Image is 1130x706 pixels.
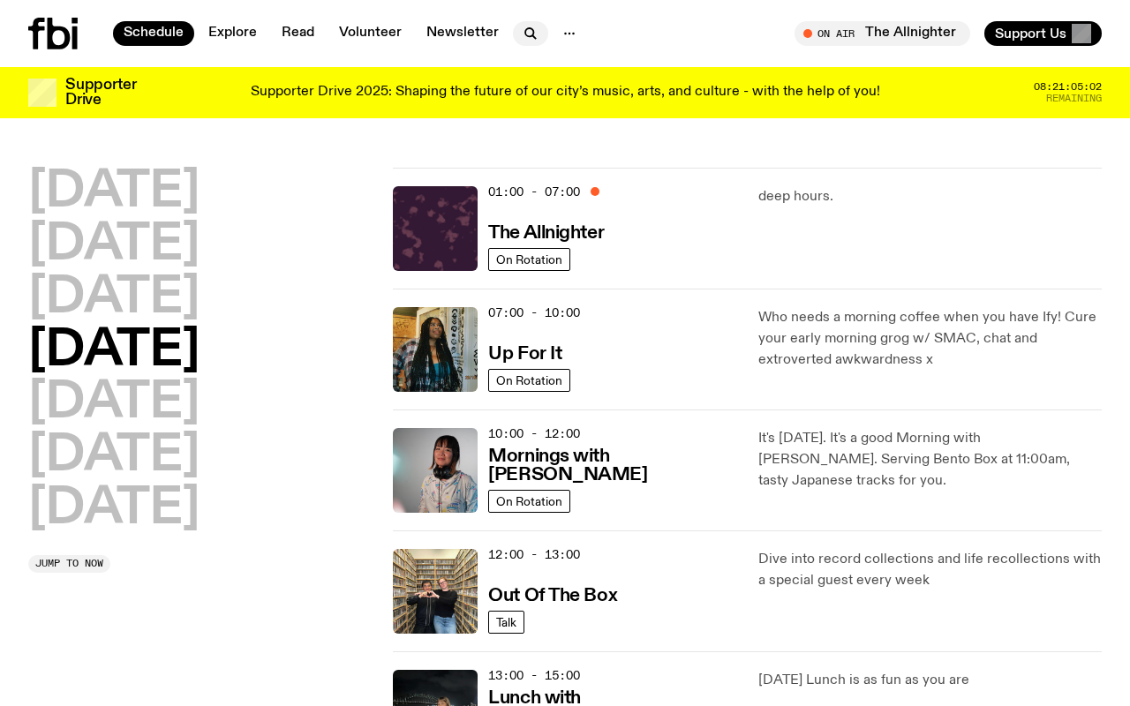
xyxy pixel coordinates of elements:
[488,490,570,513] a: On Rotation
[496,252,562,266] span: On Rotation
[28,327,200,376] button: [DATE]
[496,494,562,507] span: On Rotation
[271,21,325,46] a: Read
[393,307,478,392] img: Ify - a Brown Skin girl with black braided twists, looking up to the side with her tongue stickin...
[28,555,110,573] button: Jump to now
[758,428,1102,492] p: It's [DATE]. It's a good Morning with [PERSON_NAME]. Serving Bento Box at 11:00am, tasty Japanese...
[488,611,524,634] a: Talk
[1046,94,1102,103] span: Remaining
[795,21,970,46] button: On AirThe Allnighter
[488,184,580,200] span: 01:00 - 07:00
[496,373,562,387] span: On Rotation
[758,186,1102,207] p: deep hours.
[488,221,604,243] a: The Allnighter
[28,274,200,323] button: [DATE]
[416,21,509,46] a: Newsletter
[393,549,478,634] img: Matt and Kate stand in the music library and make a heart shape with one hand each.
[488,248,570,271] a: On Rotation
[488,342,561,364] a: Up For It
[393,428,478,513] img: Kana Frazer is smiling at the camera with her head tilted slightly to her left. She wears big bla...
[28,484,200,534] button: [DATE]
[488,587,617,605] h3: Out Of The Box
[488,444,736,484] a: Mornings with [PERSON_NAME]
[488,667,580,684] span: 13:00 - 15:00
[35,559,103,568] span: Jump to now
[488,369,570,392] a: On Rotation
[488,546,580,563] span: 12:00 - 13:00
[1034,82,1102,92] span: 08:21:05:02
[496,615,516,628] span: Talk
[251,85,880,101] p: Supporter Drive 2025: Shaping the future of our city’s music, arts, and culture - with the help o...
[65,78,136,108] h3: Supporter Drive
[28,168,200,217] button: [DATE]
[488,224,604,243] h3: The Allnighter
[28,379,200,428] button: [DATE]
[328,21,412,46] a: Volunteer
[984,21,1102,46] button: Support Us
[28,221,200,270] button: [DATE]
[758,307,1102,371] p: Who needs a morning coffee when you have Ify! Cure your early morning grog w/ SMAC, chat and extr...
[488,345,561,364] h3: Up For It
[488,447,736,484] h3: Mornings with [PERSON_NAME]
[113,21,194,46] a: Schedule
[198,21,267,46] a: Explore
[758,670,1102,691] p: [DATE] Lunch is as fun as you are
[488,583,617,605] a: Out Of The Box
[995,26,1066,41] span: Support Us
[488,304,580,321] span: 07:00 - 10:00
[28,432,200,481] button: [DATE]
[758,549,1102,591] p: Dive into record collections and life recollections with a special guest every week
[488,425,580,442] span: 10:00 - 12:00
